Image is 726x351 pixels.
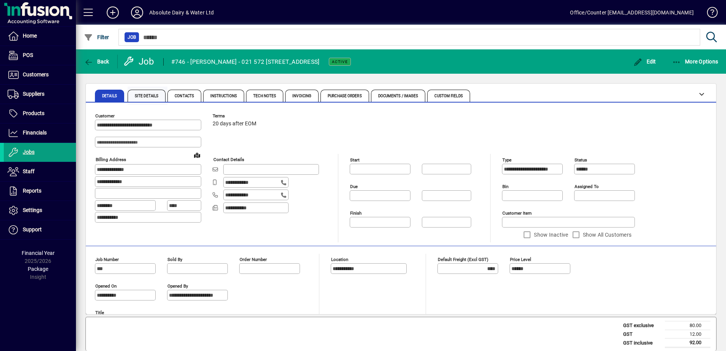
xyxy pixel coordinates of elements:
mat-label: Order number [240,257,267,262]
td: GST inclusive [619,338,665,348]
a: Home [4,27,76,46]
span: Tech Notes [253,94,276,98]
button: Back [82,55,111,68]
span: Site Details [135,94,158,98]
mat-label: Start [350,157,360,163]
span: Suppliers [23,91,44,97]
button: Profile [125,6,149,19]
a: Customers [4,65,76,84]
a: Reports [4,182,76,201]
mat-label: Finish [350,210,361,216]
span: Home [23,33,37,39]
mat-label: Type [502,157,511,163]
span: More Options [672,58,718,65]
td: 12.00 [665,330,710,338]
td: GST exclusive [619,321,665,330]
mat-label: Price Level [510,257,531,262]
span: Reports [23,188,41,194]
a: Support [4,220,76,239]
span: Invoicing [292,94,311,98]
span: Financials [23,130,47,136]
span: Financial Year [22,250,55,256]
td: 80.00 [665,321,710,330]
span: Contacts [175,94,194,98]
a: Settings [4,201,76,220]
app-page-header-button: Back [76,55,118,68]
td: GST [619,330,665,338]
div: Absolute Dairy & Water Ltd [149,6,214,19]
mat-label: Opened On [95,283,117,289]
span: Instructions [210,94,237,98]
button: Edit [631,55,658,68]
mat-label: Location [331,257,348,262]
mat-label: Assigned to [574,184,599,189]
td: 92.00 [665,338,710,348]
mat-label: Bin [502,184,508,189]
mat-label: Status [574,157,587,163]
a: Products [4,104,76,123]
span: Job [128,33,136,41]
button: Add [101,6,125,19]
span: Support [23,226,42,232]
a: Knowledge Base [701,2,717,26]
span: Active [332,59,348,64]
span: Back [84,58,109,65]
mat-label: Due [350,184,358,189]
mat-label: Default Freight (excl GST) [438,257,488,262]
span: Details [102,94,117,98]
span: Terms [213,114,258,119]
span: Settings [23,207,42,213]
span: Products [23,110,44,116]
span: Edit [633,58,656,65]
span: POS [23,52,33,58]
a: Staff [4,162,76,181]
span: Customers [23,71,49,77]
div: #746 - [PERSON_NAME] - 021 572 [STREET_ADDRESS] [171,56,320,68]
a: Suppliers [4,85,76,104]
mat-label: Sold by [167,257,182,262]
div: Office/Counter [EMAIL_ADDRESS][DOMAIN_NAME] [570,6,694,19]
a: Financials [4,123,76,142]
span: Staff [23,168,35,174]
mat-label: Customer [95,113,115,119]
span: Package [28,266,48,272]
span: 20 days after EOM [213,121,256,127]
mat-label: Title [95,310,104,315]
span: Filter [84,34,109,40]
button: Filter [82,30,111,44]
span: Purchase Orders [328,94,362,98]
mat-label: Opened by [167,283,188,289]
button: More Options [670,55,720,68]
span: Custom Fields [434,94,462,98]
mat-label: Customer Item [502,210,532,216]
a: View on map [191,149,203,161]
span: Documents / Images [378,94,418,98]
a: POS [4,46,76,65]
span: Jobs [23,149,35,155]
mat-label: Job number [95,257,119,262]
div: Job [123,55,156,68]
